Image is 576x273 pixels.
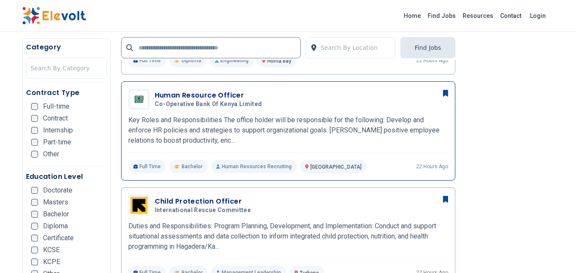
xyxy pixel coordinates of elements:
[416,163,448,170] p: 22 hours ago
[31,199,38,206] input: Masters
[155,101,262,108] span: Co-operative Bank of Kenya Limited
[533,232,576,273] iframe: Chat Widget
[43,187,72,194] span: Doctorate
[400,37,455,58] button: Find Jobs
[128,54,166,67] p: Full Time
[525,7,551,24] a: Login
[267,58,291,64] span: Homa Bay
[31,151,38,158] input: Other
[43,235,74,241] span: Certificate
[43,223,68,230] span: Diploma
[43,103,69,110] span: Full-time
[31,247,38,253] input: KCSE
[26,42,107,52] h5: Category
[155,196,255,207] h3: Child Protection Officer
[310,164,362,170] span: [GEOGRAPHIC_DATA]
[43,199,68,206] span: Masters
[128,89,448,173] a: Co-operative Bank of Kenya LimitedHuman Resource OfficerCo-operative Bank of Kenya LimitedKey Rol...
[31,127,38,134] input: Internship
[31,259,38,265] input: KCPE
[31,223,38,230] input: Diploma
[26,172,107,182] h5: Education Level
[31,187,38,194] input: Doctorate
[182,57,201,64] span: Diploma
[43,247,60,253] span: KCSE
[416,57,448,64] p: 22 hours ago
[43,139,71,146] span: Part-time
[31,103,38,110] input: Full-time
[400,9,424,23] a: Home
[128,221,448,252] p: Duties and Responsibilities: Program Planning, Development, and Implementation: Conduct and suppo...
[210,54,254,67] p: Engineering
[22,7,86,25] img: Elevolt
[31,115,38,122] input: Contract
[155,207,251,214] span: International Rescue Committee
[497,9,525,23] a: Contact
[31,139,38,146] input: Part-time
[43,151,59,158] span: Other
[130,91,148,108] img: Co-operative Bank of Kenya Limited
[43,259,60,265] span: KCPE
[31,211,38,218] input: Bachelor
[43,127,73,134] span: Internship
[182,163,203,170] span: Bachelor
[43,115,68,122] span: Contract
[155,90,266,101] h3: Human Resource Officer
[43,211,69,218] span: Bachelor
[31,235,38,241] input: Certificate
[424,9,459,23] a: Find Jobs
[128,160,166,173] p: Full Time
[26,88,107,98] h5: Contract Type
[130,197,148,214] img: International Rescue Committee
[459,9,497,23] a: Resources
[128,115,448,146] p: Key Roles and Responsibilities The office holder will be responsible for the following: Develop a...
[211,160,297,173] p: Human Resources Recruiting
